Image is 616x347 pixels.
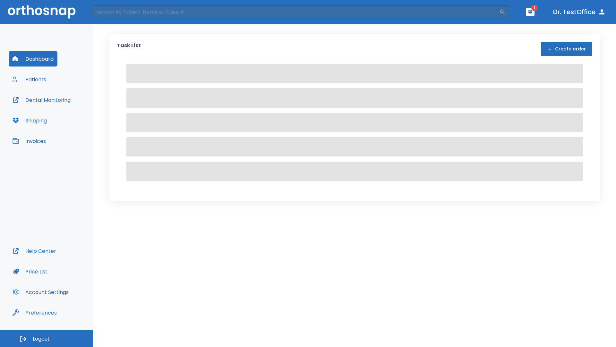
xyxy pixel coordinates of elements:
p: Task List [117,42,141,56]
button: Price List [9,264,51,279]
button: Create order [541,42,592,56]
button: Dr. TestOffice [551,6,608,18]
button: Preferences [9,305,61,320]
button: Invoices [9,133,50,149]
button: Shipping [9,113,51,128]
button: Account Settings [9,284,73,300]
img: Orthosnap [8,5,76,18]
button: Patients [9,72,50,87]
input: Search by Patient Name or Case # [92,5,499,18]
button: Dental Monitoring [9,92,74,108]
span: Logout [33,335,50,343]
span: 1 [531,5,538,11]
button: Help Center [9,243,60,259]
button: Dashboard [9,51,57,67]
